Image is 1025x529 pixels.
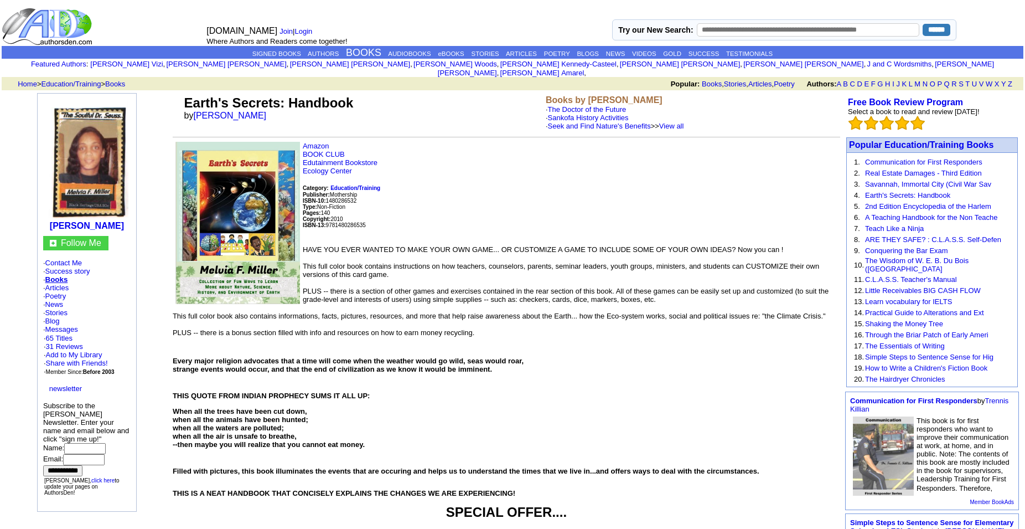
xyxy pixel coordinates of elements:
font: Subscribe to the [PERSON_NAME] Newsletter. Enter your name and email below and click "sign me up!... [43,402,129,474]
a: G [877,80,883,88]
b: Books by [PERSON_NAME] [546,95,662,105]
a: S [959,80,964,88]
img: bigemptystars.png [879,116,894,130]
b: Type: [303,204,317,210]
a: J [896,80,900,88]
font: > > [14,80,125,88]
a: Stories [45,309,68,317]
img: bigemptystars.png [910,116,925,130]
b: Authors: [806,80,836,88]
img: 53996.jpg [853,417,914,496]
font: 1480286532 [303,198,356,204]
font: Filled with pictures, this book illuminates the events that are occuring and helps us to understa... [173,467,759,475]
font: Mothership [303,192,357,198]
a: Blog [45,317,60,325]
a: 65 Titles [46,334,73,342]
a: [PERSON_NAME] [PERSON_NAME] [620,60,740,68]
a: GOLD [663,50,681,57]
a: Books [702,80,722,88]
font: · >> [546,122,684,130]
font: i [412,61,413,68]
a: ARE THEY SAFE? : C.L.A.S.S. Self-Defen [865,235,1001,244]
label: Try our New Search: [618,25,693,34]
a: TESTIMONIALS [726,50,773,57]
font: THIS IS A NEAT HANDBOOK THAT CONCISELY EXPLAINS THE CHANGES WE ARE EXPERIENCING! [173,489,515,497]
font: , , , , , , , , , , [90,60,994,77]
a: POETRY [544,50,570,57]
font: 9. [854,246,860,255]
b: ISBN-13: [303,222,326,228]
a: Shaking the Money Tree [865,320,943,328]
a: D [857,80,862,88]
a: [PERSON_NAME] [50,221,124,230]
a: How to Write a Children's Fiction Book [865,364,987,372]
a: A [837,80,841,88]
a: L [909,80,913,88]
font: Select a book to read and review [DATE]! [848,107,980,116]
a: Savannah, Immortal City (Civil War Sav [865,180,991,188]
img: gc.jpg [50,240,56,246]
a: NEWS [606,50,625,57]
a: Trennis Killian [850,397,1008,413]
a: AUDIOBOOKS [388,50,431,57]
a: B [843,80,848,88]
font: 3. [854,180,860,188]
a: Earth's Secrets: Handbook [865,191,950,199]
font: 18. [854,353,864,361]
a: [PERSON_NAME] Amarel [500,69,584,77]
a: Follow Me [61,238,101,248]
font: This book is for first responders who want to improve their communication at work, at home, and i... [917,417,1010,492]
a: [PERSON_NAME] Vizi [90,60,163,68]
font: , , , [671,80,1022,88]
font: 8. [854,235,860,244]
font: i [586,70,587,76]
a: F [871,80,876,88]
img: 11804.jpg [45,101,128,218]
b: Free Book Review Program [848,97,963,107]
font: 6. [854,213,860,222]
font: : [31,60,88,68]
font: 1. [854,158,860,166]
a: Poetry [774,80,795,88]
font: i [499,70,500,76]
a: newsletter [49,384,82,393]
a: P [937,80,941,88]
font: 19. [854,364,864,372]
img: bigemptystars.png [848,116,863,130]
a: eBOOKS [438,50,464,57]
a: Learn vocabulary for IELTS [865,297,952,306]
font: Popular Education/Training Books [849,140,993,150]
b: SPECIAL OFFER.... [446,505,567,520]
a: Sankofa History Activities [548,114,629,122]
font: 9781480286535 [303,222,366,228]
font: 20. [854,375,864,383]
font: HAVE YOU EVER WANTED TO MAKE YOUR OWN GAME... OR CUSTOMIZE A GAME TO INCLUDE SOME OF YOUR OWN IDE... [173,245,829,337]
font: 5. [854,202,860,210]
a: Books [105,80,125,88]
a: O [930,80,935,88]
b: Category: [303,185,329,191]
a: Poetry [45,292,66,300]
font: 12. [854,286,864,295]
a: View all [659,122,684,130]
font: · [43,325,78,333]
img: logo_ad.gif [2,7,95,46]
font: i [499,61,500,68]
a: SIGNED BOOKS [252,50,301,57]
a: The Wisdom of W. E. B. Du Bois ([GEOGRAPHIC_DATA] [865,256,969,273]
font: 2. [854,169,860,177]
a: SUCCESS [688,50,719,57]
font: 11. [854,275,864,284]
a: [PERSON_NAME] [PERSON_NAME] [743,60,863,68]
font: 14. [854,309,864,317]
a: [PERSON_NAME] [193,111,266,120]
font: 4. [854,191,860,199]
font: 140 [303,210,330,216]
font: · [546,114,684,130]
font: by [850,397,1008,413]
a: C.L.A.S.S. Teacher's Manual [865,275,957,284]
font: | [279,27,316,35]
a: [PERSON_NAME] [PERSON_NAME] [290,60,410,68]
a: The Essentials of Writing [865,342,945,350]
